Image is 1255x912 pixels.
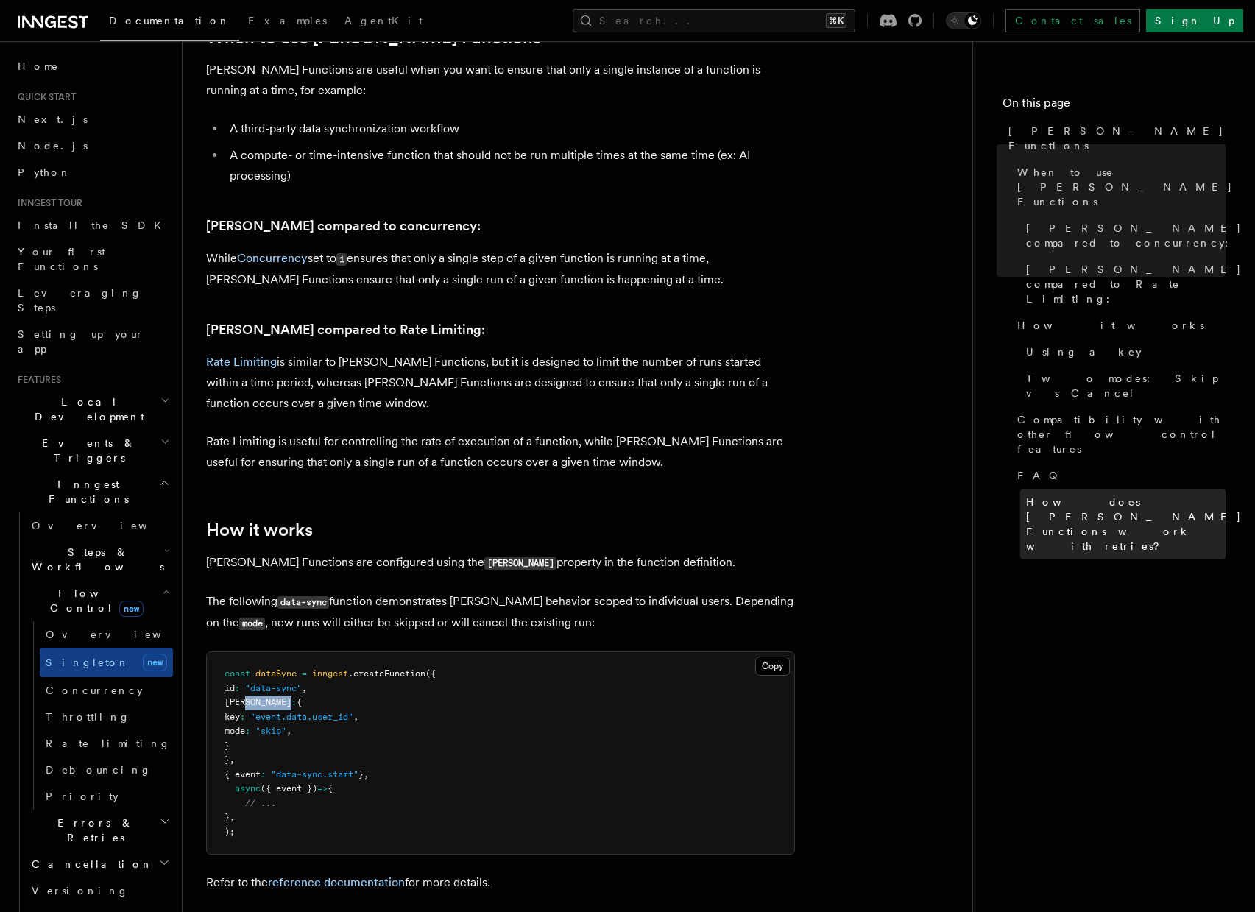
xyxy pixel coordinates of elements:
[230,754,235,765] span: ,
[12,477,159,506] span: Inngest Functions
[32,885,129,897] span: Versioning
[1003,118,1226,159] a: [PERSON_NAME] Functions
[26,539,173,580] button: Steps & Workflows
[12,389,173,430] button: Local Development
[18,287,142,314] span: Leveraging Steps
[40,648,173,677] a: Singletonnew
[255,668,297,679] span: dataSync
[46,791,119,802] span: Priority
[206,352,795,414] p: is similar to [PERSON_NAME] Functions, but it is designed to limit the number of runs started wit...
[12,430,173,471] button: Events & Triggers
[12,321,173,362] a: Setting up your app
[12,91,76,103] span: Quick start
[237,251,308,265] a: Concurrency
[46,629,197,640] span: Overview
[1017,318,1204,333] span: How it works
[358,769,364,780] span: }
[32,520,183,531] span: Overview
[364,769,369,780] span: ,
[1017,412,1226,456] span: Compatibility with other flow control features
[312,668,348,679] span: inngest
[206,591,795,634] p: The following function demonstrates [PERSON_NAME] behavior scoped to individual users. Depending ...
[291,697,297,707] span: :
[484,557,556,570] code: [PERSON_NAME]
[12,132,173,159] a: Node.js
[755,657,790,676] button: Copy
[946,12,981,29] button: Toggle dark mode
[245,683,302,693] span: "data-sync"
[271,769,358,780] span: "data-sync.start"
[245,798,276,808] span: // ...
[12,106,173,132] a: Next.js
[206,872,795,893] p: Refer to the for more details.
[235,783,261,793] span: async
[206,552,795,573] p: [PERSON_NAME] Functions are configured using the property in the function definition.
[1011,312,1226,339] a: How it works
[26,586,162,615] span: Flow Control
[250,712,353,722] span: "event.data.user_id"
[302,668,307,679] span: =
[297,697,302,707] span: {
[12,436,160,465] span: Events & Triggers
[268,875,405,889] a: reference documentation
[826,13,846,28] kbd: ⌘K
[18,59,59,74] span: Home
[1011,462,1226,489] a: FAQ
[1026,344,1142,359] span: Using a key
[40,704,173,730] a: Throttling
[225,740,230,751] span: }
[206,431,795,473] p: Rate Limiting is useful for controlling the rate of execution of a function, while [PERSON_NAME] ...
[225,726,245,736] span: mode
[1017,468,1065,483] span: FAQ
[225,754,230,765] span: }
[206,355,277,369] a: Rate Limiting
[206,60,795,101] p: [PERSON_NAME] Functions are useful when you want to ensure that only a single instance of a funct...
[336,253,347,266] code: 1
[245,726,250,736] span: :
[1026,371,1226,400] span: Two modes: Skip vs Cancel
[286,726,291,736] span: ,
[206,520,313,540] a: How it works
[46,764,152,776] span: Debouncing
[1020,365,1226,406] a: Two modes: Skip vs Cancel
[26,580,173,621] button: Flow Controlnew
[425,668,436,679] span: ({
[225,712,240,722] span: key
[26,621,173,810] div: Flow Controlnew
[225,697,291,707] span: [PERSON_NAME]
[1020,215,1226,256] a: [PERSON_NAME] compared to concurrency:
[26,851,173,877] button: Cancellation
[225,827,235,837] span: );
[12,212,173,238] a: Install the SDK
[18,140,88,152] span: Node.js
[26,545,164,574] span: Steps & Workflows
[12,471,173,512] button: Inngest Functions
[40,757,173,783] a: Debouncing
[235,683,240,693] span: :
[239,4,336,40] a: Examples
[26,877,173,904] a: Versioning
[353,712,358,722] span: ,
[1008,124,1226,153] span: [PERSON_NAME] Functions
[1020,256,1226,312] a: [PERSON_NAME] compared to Rate Limiting:
[46,738,171,749] span: Rate limiting
[225,119,795,139] li: A third-party data synchronization workflow
[12,374,61,386] span: Features
[1020,489,1226,559] a: How does [PERSON_NAME] Functions work with retries?
[277,596,329,609] code: data-sync
[12,395,160,424] span: Local Development
[12,238,173,280] a: Your first Functions
[46,657,130,668] span: Singleton
[1026,495,1242,554] span: How does [PERSON_NAME] Functions work with retries?
[239,618,265,630] code: mode
[317,783,328,793] span: =>
[1005,9,1140,32] a: Contact sales
[348,668,425,679] span: .createFunction
[225,668,250,679] span: const
[1020,339,1226,365] a: Using a key
[225,145,795,186] li: A compute- or time-intensive function that should not be run multiple times at the same time (ex:...
[1026,221,1242,250] span: [PERSON_NAME] compared to concurrency:
[206,319,485,340] a: [PERSON_NAME] compared to Rate Limiting:
[18,219,170,231] span: Install the SDK
[12,280,173,321] a: Leveraging Steps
